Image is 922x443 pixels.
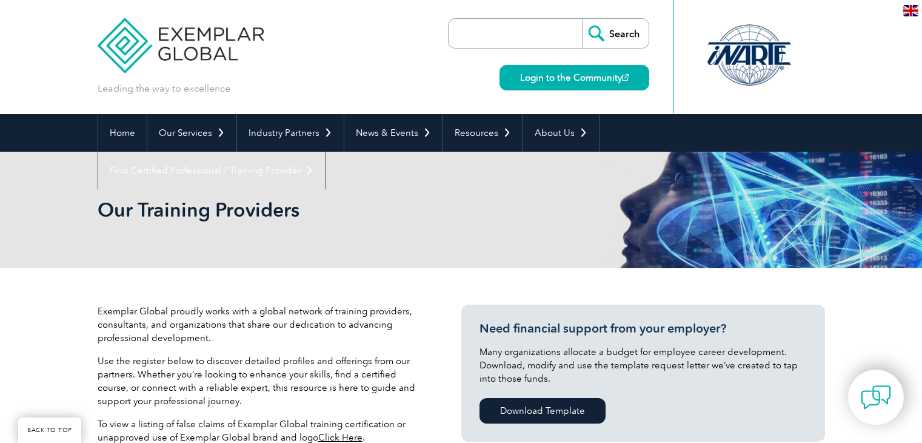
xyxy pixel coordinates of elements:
p: Use the register below to discover detailed profiles and offerings from our partners. Whether you... [98,354,425,408]
img: contact-chat.png [861,382,891,413]
a: About Us [523,114,599,152]
h3: Need financial support from your employer? [479,321,807,336]
a: News & Events [344,114,443,152]
p: Leading the way to excellence [98,82,230,95]
a: Download Template [479,398,606,424]
a: Our Services [147,114,236,152]
a: Home [98,114,147,152]
p: Many organizations allocate a budget for employee career development. Download, modify and use th... [479,345,807,385]
input: Search [582,19,649,48]
img: open_square.png [622,74,629,81]
a: Find Certified Professional / Training Provider [98,152,325,189]
a: Resources [443,114,523,152]
a: Industry Partners [237,114,344,152]
h2: Our Training Providers [98,200,607,220]
a: Click Here [318,432,362,443]
img: en [903,5,918,16]
a: Login to the Community [499,65,649,90]
p: Exemplar Global proudly works with a global network of training providers, consultants, and organ... [98,305,425,345]
a: BACK TO TOP [18,418,81,443]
